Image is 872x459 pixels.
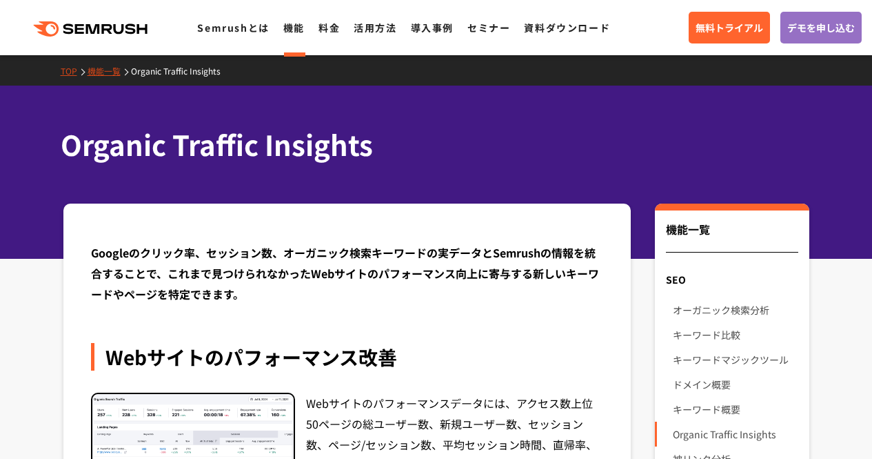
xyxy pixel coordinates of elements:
a: 機能 [283,21,305,35]
a: デモを申し込む [780,12,862,43]
a: 資料ダウンロード [524,21,610,35]
span: デモを申し込む [787,20,855,35]
a: 機能一覧 [88,65,131,77]
div: Webサイトのパフォーマンス改善 [91,343,604,371]
a: セミナー [467,21,510,35]
a: キーワード概要 [673,397,798,422]
a: Semrushとは [197,21,269,35]
a: 無料トライアル [689,12,770,43]
a: Organic Traffic Insights [673,422,798,447]
span: 無料トライアル [696,20,763,35]
a: 導入事例 [411,21,454,35]
div: SEO [655,267,809,292]
a: オーガニック検索分析 [673,297,798,322]
a: 活用方法 [354,21,396,35]
a: TOP [61,65,88,77]
a: キーワード比較 [673,322,798,347]
a: ドメイン概要 [673,372,798,397]
div: 機能一覧 [666,221,798,253]
h1: Organic Traffic Insights [61,124,798,165]
a: キーワードマジックツール [673,347,798,372]
a: 料金 [318,21,340,35]
div: Googleのクリック率、セッション数、オーガニック検索キーワードの実データとSemrushの情報を統合することで、これまで見つけられなかったWebサイトのパフォーマンス向上に寄与する新しいキー... [91,242,604,304]
a: Organic Traffic Insights [131,65,231,77]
